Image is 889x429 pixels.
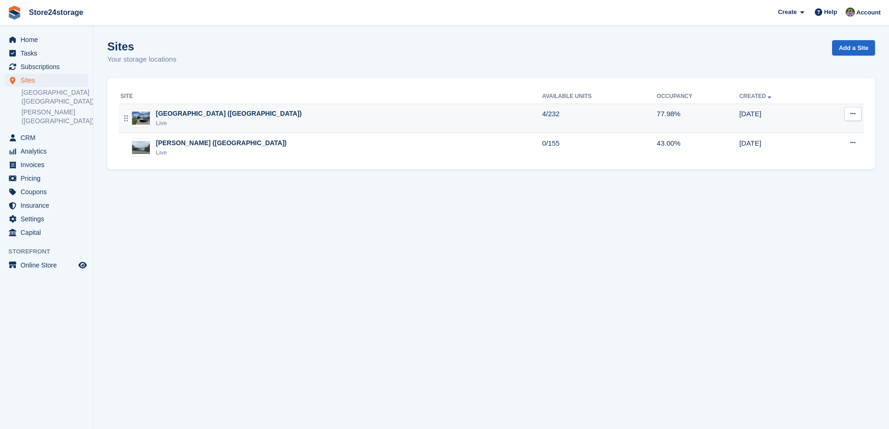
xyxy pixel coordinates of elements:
span: Online Store [21,259,77,272]
span: Storefront [8,247,93,256]
img: Jane Welch [846,7,855,17]
a: menu [5,172,88,185]
a: menu [5,158,88,171]
a: Store24storage [25,5,87,20]
th: Available Units [542,89,657,104]
p: Your storage locations [107,54,176,65]
span: Tasks [21,47,77,60]
a: menu [5,199,88,212]
td: 4/232 [542,104,657,133]
span: Capital [21,226,77,239]
a: menu [5,60,88,73]
th: Occupancy [657,89,739,104]
a: menu [5,33,88,46]
td: 0/155 [542,133,657,162]
span: Help [824,7,837,17]
img: Image of Warley Brentwood (Essex) site [132,141,150,155]
td: 77.98% [657,104,739,133]
img: Image of Manston Airport (Kent) site [132,112,150,125]
span: Coupons [21,185,77,198]
span: Sites [21,74,77,87]
a: menu [5,145,88,158]
span: Invoices [21,158,77,171]
h1: Sites [107,40,176,53]
a: menu [5,226,88,239]
span: Subscriptions [21,60,77,73]
img: stora-icon-8386f47178a22dfd0bd8f6a31ec36ba5ce8667c1dd55bd0f319d3a0aa187defe.svg [7,6,21,20]
span: Settings [21,212,77,225]
td: [DATE] [739,133,818,162]
a: menu [5,74,88,87]
div: [GEOGRAPHIC_DATA] ([GEOGRAPHIC_DATA]) [156,109,301,119]
a: menu [5,212,88,225]
span: Analytics [21,145,77,158]
a: Preview store [77,260,88,271]
div: [PERSON_NAME] ([GEOGRAPHIC_DATA]) [156,138,287,148]
span: CRM [21,131,77,144]
a: Add a Site [832,40,875,56]
div: Live [156,119,301,128]
td: 43.00% [657,133,739,162]
span: Insurance [21,199,77,212]
span: Home [21,33,77,46]
a: [GEOGRAPHIC_DATA] ([GEOGRAPHIC_DATA]) [21,88,88,106]
a: menu [5,259,88,272]
a: [PERSON_NAME] ([GEOGRAPHIC_DATA]) [21,108,88,126]
a: Created [739,93,773,99]
td: [DATE] [739,104,818,133]
div: Live [156,148,287,157]
span: Create [778,7,797,17]
span: Account [856,8,881,17]
a: menu [5,47,88,60]
a: menu [5,185,88,198]
span: Pricing [21,172,77,185]
a: menu [5,131,88,144]
th: Site [119,89,542,104]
